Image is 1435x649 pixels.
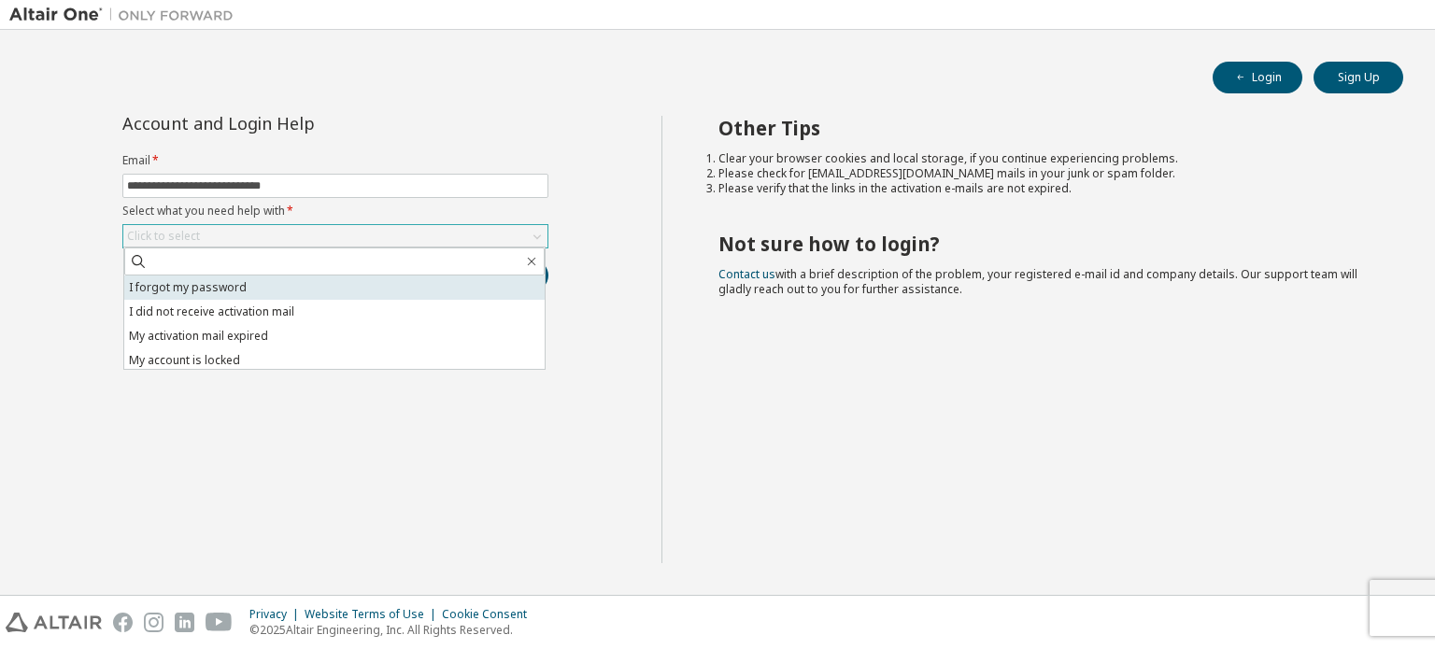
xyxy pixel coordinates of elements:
div: Account and Login Help [122,116,463,131]
li: I forgot my password [124,275,545,300]
div: Privacy [249,607,305,622]
p: © 2025 Altair Engineering, Inc. All Rights Reserved. [249,622,538,638]
label: Select what you need help with [122,204,548,219]
div: Cookie Consent [442,607,538,622]
label: Email [122,153,548,168]
button: Sign Up [1314,62,1403,93]
h2: Not sure how to login? [718,232,1371,256]
img: youtube.svg [206,613,233,632]
li: Please check for [EMAIL_ADDRESS][DOMAIN_NAME] mails in your junk or spam folder. [718,166,1371,181]
div: Website Terms of Use [305,607,442,622]
img: Altair One [9,6,243,24]
img: instagram.svg [144,613,163,632]
li: Clear your browser cookies and local storage, if you continue experiencing problems. [718,151,1371,166]
img: facebook.svg [113,613,133,632]
h2: Other Tips [718,116,1371,140]
a: Contact us [718,266,775,282]
li: Please verify that the links in the activation e-mails are not expired. [718,181,1371,196]
div: Click to select [123,225,547,247]
span: with a brief description of the problem, your registered e-mail id and company details. Our suppo... [718,266,1357,297]
div: Click to select [127,229,200,244]
button: Login [1213,62,1302,93]
img: altair_logo.svg [6,613,102,632]
img: linkedin.svg [175,613,194,632]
